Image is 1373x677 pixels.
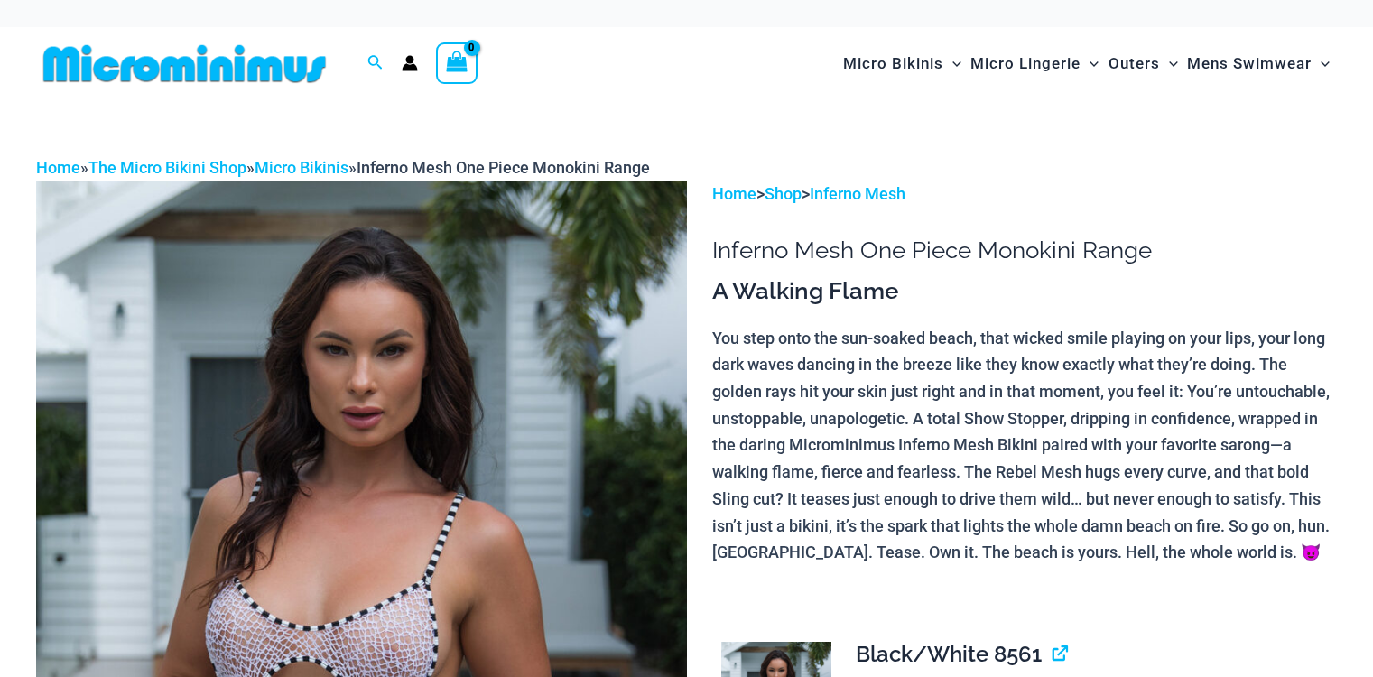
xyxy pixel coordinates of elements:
a: Micro Bikinis [255,158,348,177]
a: Home [36,158,80,177]
span: Micro Lingerie [970,41,1081,87]
a: Shop [765,184,802,203]
span: Menu Toggle [1160,41,1178,87]
h1: Inferno Mesh One Piece Monokini Range [712,236,1337,264]
a: View Shopping Cart, empty [436,42,478,84]
a: Micro LingerieMenu ToggleMenu Toggle [966,36,1103,91]
p: > > [712,181,1337,208]
a: Inferno Mesh [810,184,905,203]
a: Mens SwimwearMenu ToggleMenu Toggle [1183,36,1334,91]
span: Mens Swimwear [1187,41,1312,87]
span: Inferno Mesh One Piece Monokini Range [357,158,650,177]
span: Black/White 8561 [856,641,1042,667]
nav: Site Navigation [836,33,1337,94]
h3: A Walking Flame [712,276,1337,307]
span: » » » [36,158,650,177]
span: Micro Bikinis [843,41,943,87]
span: Menu Toggle [1081,41,1099,87]
a: Search icon link [367,52,384,75]
a: Micro BikinisMenu ToggleMenu Toggle [839,36,966,91]
a: Account icon link [402,55,418,71]
img: MM SHOP LOGO FLAT [36,43,333,84]
span: Menu Toggle [943,41,961,87]
a: The Micro Bikini Shop [88,158,246,177]
p: You step onto the sun-soaked beach, that wicked smile playing on your lips, your long dark waves ... [712,325,1337,566]
span: Menu Toggle [1312,41,1330,87]
span: Outers [1109,41,1160,87]
a: OutersMenu ToggleMenu Toggle [1104,36,1183,91]
a: Home [712,184,756,203]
